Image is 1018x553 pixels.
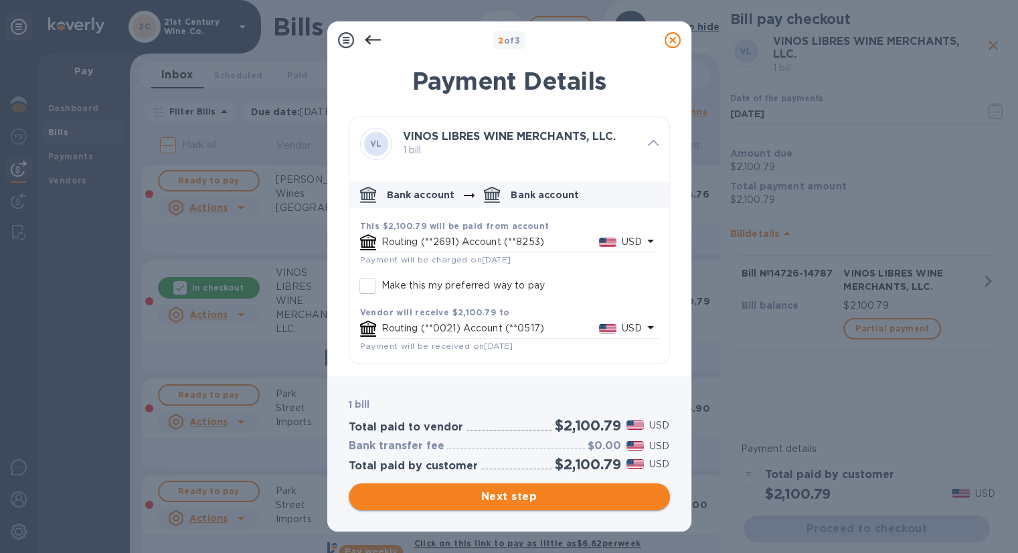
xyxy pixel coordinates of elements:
[498,35,520,46] b: of 3
[599,324,617,333] img: USD
[626,420,645,430] img: USD
[403,143,637,157] p: 1 bill
[599,238,617,247] img: USD
[370,139,382,149] b: VL
[588,440,621,453] h3: $0.00
[349,176,669,364] div: default-method
[360,341,513,351] span: Payment will be received on [DATE]
[622,321,642,335] p: USD
[626,441,645,451] img: USD
[498,35,503,46] span: 2
[349,399,370,410] b: 1 bill
[403,130,616,143] b: VINOS LIBRES WINE MERCHANTS, LLC.
[360,221,549,231] b: This $2,100.79 will be paid from account
[649,457,669,471] p: USD
[381,279,545,293] p: Make this my preferred way to pay
[349,460,478,473] h3: Total paid by customer
[626,459,645,469] img: USD
[349,421,463,434] h3: Total paid to vendor
[555,456,620,473] h2: $2,100.79
[649,418,669,432] p: USD
[359,489,659,505] span: Next step
[360,254,511,264] span: Payment will be charged on [DATE]
[649,439,669,453] p: USD
[360,307,510,317] b: Vendor will receive $2,100.79 to
[349,117,669,171] div: VLVINOS LIBRES WINE MERCHANTS, LLC. 1 bill
[349,440,444,453] h3: Bank transfer fee
[511,188,579,202] p: Bank account
[381,235,599,249] p: Routing (**2691) Account (**8253)
[381,321,599,335] p: Routing (**0021) Account (**0517)
[349,483,670,510] button: Next step
[622,235,642,249] p: USD
[349,67,670,95] h1: Payment Details
[387,188,455,202] p: Bank account
[555,417,620,434] h2: $2,100.79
